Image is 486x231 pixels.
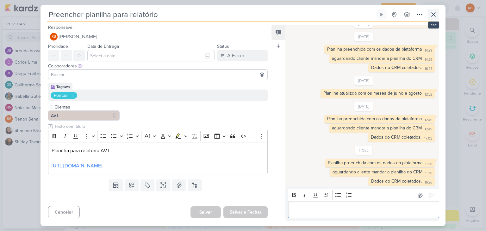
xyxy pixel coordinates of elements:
div: 16:26 [425,180,432,185]
div: Dados do CRM coletados. [371,65,422,70]
input: Buscar [50,71,266,78]
div: Planilha preenchida com os dados da plataforma [327,116,422,122]
div: 13:18 [425,171,432,176]
button: A Fazer [217,50,268,61]
input: Kard Sem Título [47,9,375,20]
p: Planilha para relatório AVT [52,147,264,154]
div: aguardando cliente mandar a planilha do CRM [332,56,422,61]
div: Tagawa [56,84,70,90]
div: Pontual [54,92,68,99]
div: esc [428,22,439,28]
button: Cancelar [48,206,80,218]
label: Data de Entrega [87,44,119,49]
div: Planilha atualizda com os meses de julho e agosto [323,91,422,96]
a: [URL][DOMAIN_NAME] [52,163,102,169]
label: Clientes [54,104,120,110]
button: AVT [48,110,120,121]
label: Status [217,44,229,49]
div: Planilha preenchida com os dados da plataforma [328,160,422,165]
div: aguardando cliente mandar a planilha do CRM [332,125,422,131]
div: Colaboradores [48,63,268,69]
input: Select a date [87,50,215,61]
label: Responsável [48,25,73,30]
div: aguardando cliente mandar a planilha do CRM [333,169,422,175]
p: RB [52,35,56,39]
div: A Fazer [227,52,244,59]
span: [PERSON_NAME] [59,33,97,41]
div: 14:29 [425,57,432,62]
div: Rogerio Bispo [50,33,58,41]
div: Dados do CRM coletados. [371,178,422,184]
button: RB [PERSON_NAME] [48,31,268,42]
div: 17:03 [424,136,432,141]
div: 12:49 [425,127,432,132]
div: Editor editing area: main [48,142,268,175]
div: 12:32 [425,92,432,97]
div: 12:49 [425,118,432,123]
div: Ligar relógio [379,12,384,17]
div: 14:29 [425,48,432,53]
div: 16:44 [425,66,432,72]
div: 13:18 [425,162,432,167]
div: Editor toolbar [48,130,268,142]
input: Texto sem título [53,123,268,130]
div: Editor editing area: main [288,201,439,218]
div: Planilha preenchida com os dados da plataforma [327,47,422,52]
label: Prioridade [48,44,68,49]
div: Dados do CRM coletados. [371,134,421,140]
div: Editor toolbar [288,189,439,201]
